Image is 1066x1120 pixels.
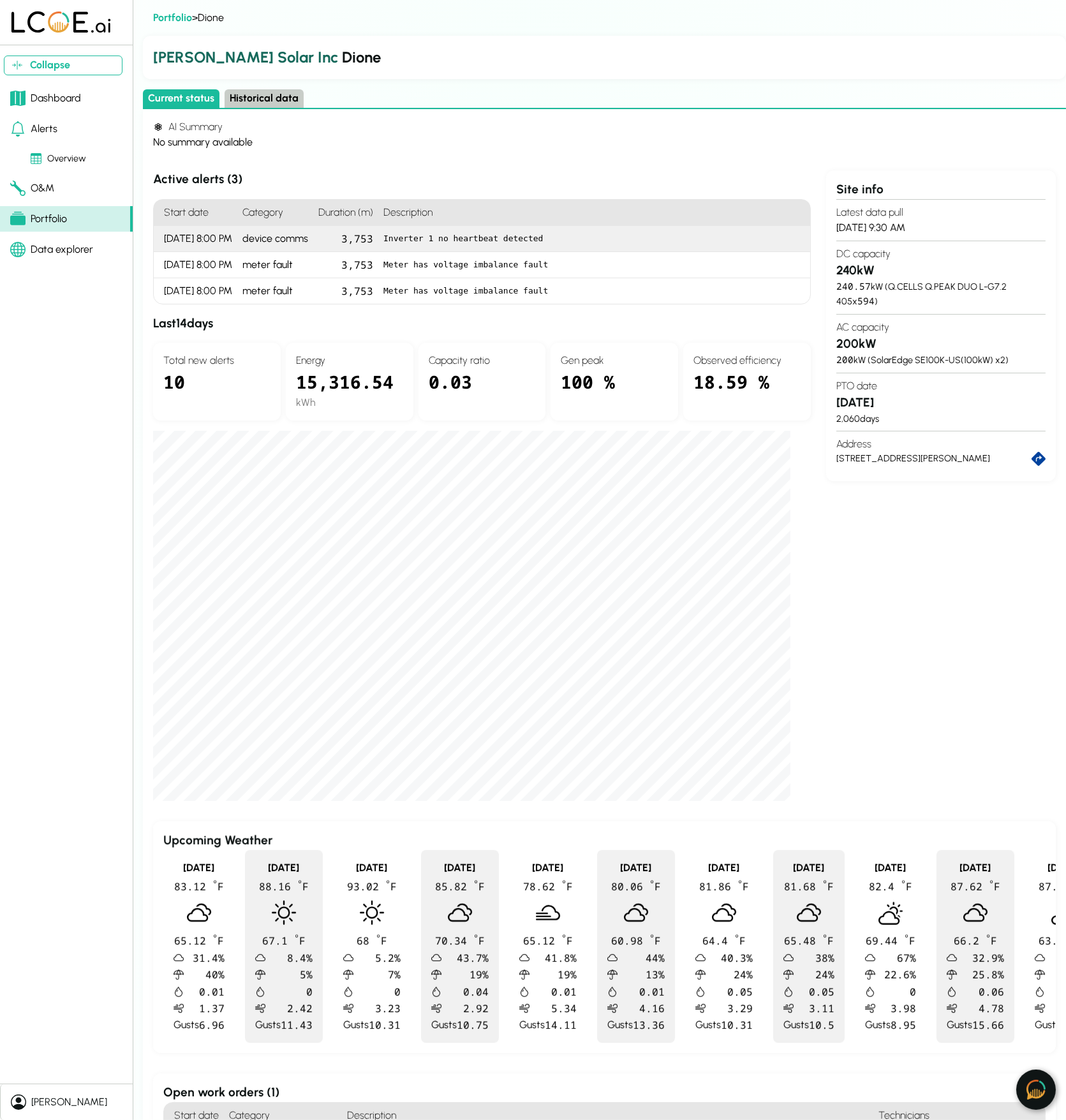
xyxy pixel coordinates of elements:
[836,412,1046,426] div: 2,060 days
[649,877,655,889] sup: º
[281,1017,313,1033] span: 11.43
[163,353,270,368] h4: Total new alerts
[836,181,1046,199] div: Site info
[836,199,1046,241] section: [DATE] 9:30 AM
[154,252,237,278] div: [DATE] 8:00 PM
[4,56,122,75] button: Collapse
[10,91,81,106] div: Dashboard
[265,1001,313,1016] span: 2.42
[794,1001,834,1016] span: 3.11
[343,877,401,894] div: 93.02 F
[529,1001,577,1016] span: 5.34
[529,984,577,999] span: 0.01
[794,950,834,966] div: 38 %
[1000,354,1005,366] span: 2
[1032,452,1046,466] a: directions
[1026,1080,1046,1100] img: open chat
[836,262,1046,280] h3: 240 kW
[154,200,237,226] h4: Start date
[737,877,743,889] sup: º
[857,295,875,307] span: 594
[633,1017,665,1033] span: 13.36
[184,1001,225,1016] span: 1.37
[734,932,739,943] sup: º
[836,394,1046,412] h3: [DATE]
[695,1017,753,1033] div: Gusts
[353,1001,401,1016] span: 3.23
[10,211,67,227] div: Portfolio
[957,984,1004,999] span: 0.06
[441,950,489,966] div: 43.7 %
[875,950,916,966] div: 67 %
[901,877,906,889] sup: º
[163,832,1046,850] h3: Upcoming Weather
[296,368,403,395] div: 15,316.54
[174,877,225,894] div: 83.12 F
[618,984,665,999] span: 0.01
[431,877,489,894] div: 85.82 F
[836,335,1046,354] h3: 200 kW
[237,252,313,278] div: meter fault
[313,200,378,226] h4: Duration (m)
[431,860,489,876] div: [DATE]
[947,932,1004,948] div: 66.2 F
[891,1017,916,1033] span: 8.95
[296,353,403,368] h4: Energy
[695,877,753,894] div: 81.86 F
[986,932,991,943] sup: º
[376,932,381,943] sup: º
[473,932,478,943] sup: º
[153,315,811,333] h3: Last 14 days
[875,967,916,982] span: 22.6 %
[836,452,1032,466] div: [STREET_ADDRESS][PERSON_NAME]
[265,950,313,966] div: 8.4 %
[957,1001,1004,1016] span: 4.78
[904,932,909,943] sup: º
[353,984,401,999] span: 0
[265,967,313,982] span: 5 %
[10,242,93,257] div: Data explorer
[519,877,577,894] div: 78.62 F
[618,1001,665,1016] span: 4.16
[212,877,218,889] sup: º
[153,48,338,66] span: [PERSON_NAME] Solar Inc
[695,860,753,876] div: [DATE]
[369,1017,401,1033] span: 10.31
[836,353,1046,368] div: kW ( SolarEdge SE100K-US ( 100 kW) x )
[343,860,401,876] div: [DATE]
[431,1017,489,1033] div: Gusts
[706,950,753,966] div: 40.3 %
[255,860,313,876] div: [DATE]
[153,11,192,24] a: Portfolio
[429,353,536,368] h4: Capacity ratio
[153,10,1056,26] div: > Dione
[163,368,270,410] div: 10
[153,135,1056,150] div: No summary available
[473,877,478,889] sup: º
[343,1017,401,1033] div: Gusts
[836,205,1046,220] h4: Latest data pull
[721,1017,753,1033] span: 10.31
[947,1017,1004,1033] div: Gusts
[225,89,304,108] button: Historical data
[809,1017,834,1033] span: 10.5
[607,860,665,876] div: [DATE]
[822,877,827,889] sup: º
[607,932,665,948] div: 60.98 F
[10,181,54,196] div: O&M
[383,232,800,245] pre: Inverter 1 no heartbeat detected
[783,1017,834,1033] div: Gusts
[296,395,403,410] div: kWh
[184,967,225,982] span: 40 %
[865,932,916,948] div: 69.44 F
[154,278,237,304] div: [DATE] 8:00 PM
[212,932,218,943] sup: º
[836,280,871,292] span: 240.57
[237,200,313,226] h4: Category
[154,226,237,252] div: [DATE] 8:00 PM
[529,950,577,966] div: 41.8 %
[429,368,536,410] div: 0.03
[561,932,566,943] sup: º
[174,860,225,876] div: [DATE]
[947,860,1004,876] div: [DATE]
